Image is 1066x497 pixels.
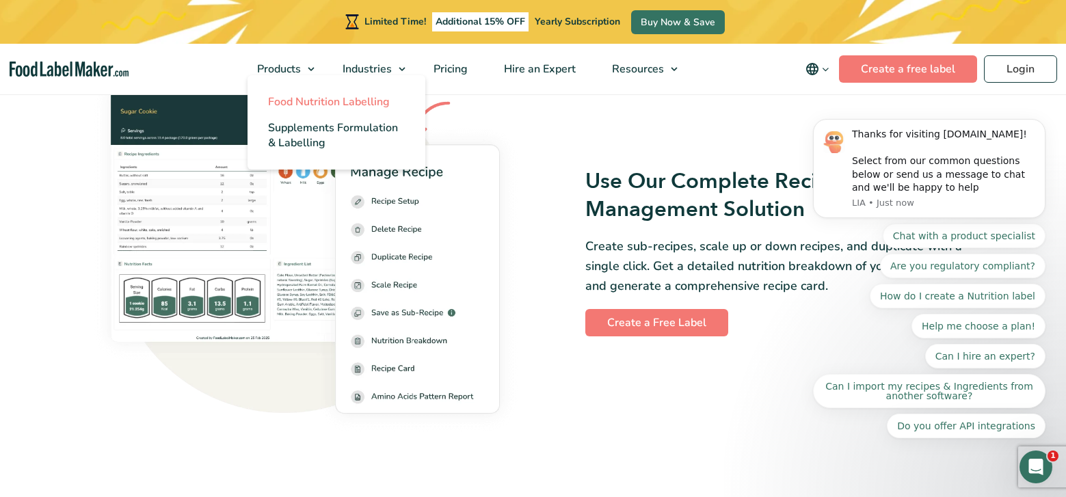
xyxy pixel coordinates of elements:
[429,62,469,77] span: Pricing
[486,44,591,94] a: Hire an Expert
[432,12,529,31] span: Additional 15% OFF
[268,120,398,150] span: Supplements Formulation & Labelling
[325,44,412,94] a: Industries
[585,309,728,336] a: Create a Free Label
[338,62,393,77] span: Industries
[535,15,620,28] span: Yearly Subscription
[631,10,725,34] a: Buy Now & Save
[268,94,390,109] span: Food Nutrition Labelling
[585,167,981,223] h3: Use Our Complete Recipe and Menu Management Solution
[364,15,426,28] span: Limited Time!
[1048,451,1058,461] span: 1
[248,89,425,115] a: Food Nutrition Labelling
[585,237,981,295] p: Create sub-recipes, scale up or down recipes, and duplicate with a single click. Get a detailed n...
[594,44,684,94] a: Resources
[416,44,483,94] a: Pricing
[608,62,665,77] span: Resources
[1020,451,1052,483] iframe: Intercom live chat
[253,62,302,77] span: Products
[239,44,321,94] a: Products
[500,62,577,77] span: Hire an Expert
[248,115,425,156] a: Supplements Formulation & Labelling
